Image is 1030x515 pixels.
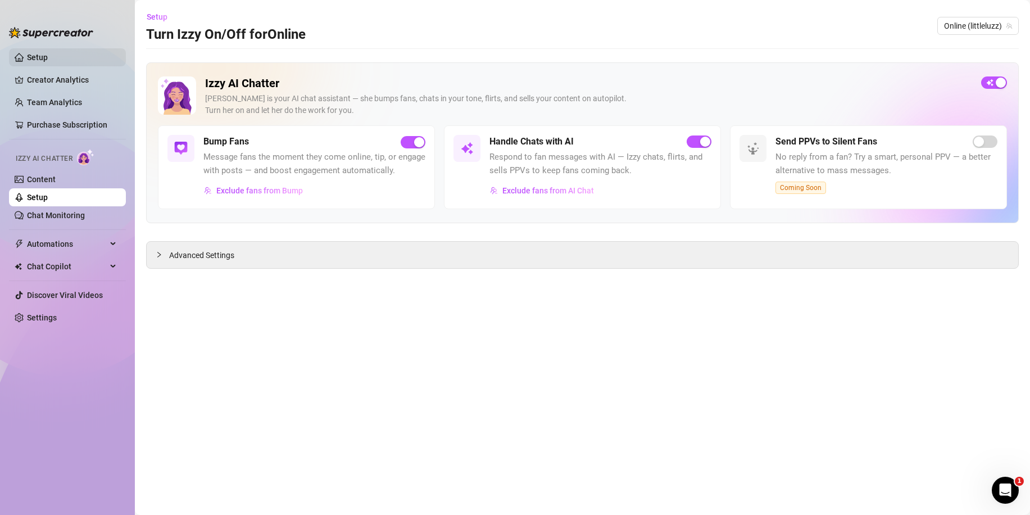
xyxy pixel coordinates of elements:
[775,151,997,177] span: No reply from a fan? Try a smart, personal PPV — a better alternative to mass messages.
[146,8,176,26] button: Setup
[15,263,22,270] img: Chat Copilot
[489,182,595,200] button: Exclude fans from AI Chat
[77,149,94,165] img: AI Chatter
[205,76,972,91] h2: Izzy AI Chatter
[27,313,57,322] a: Settings
[27,211,85,220] a: Chat Monitoring
[775,135,877,148] h5: Send PPVs to Silent Fans
[15,240,24,249] span: thunderbolt
[156,251,162,258] span: collapsed
[992,477,1019,504] iframe: Intercom live chat
[216,186,303,195] span: Exclude fans from Bump
[27,53,48,62] a: Setup
[944,17,1012,34] span: Online (littleluzz)
[775,182,826,194] span: Coming Soon
[27,116,117,134] a: Purchase Subscription
[169,249,234,261] span: Advanced Settings
[27,235,107,253] span: Automations
[489,151,711,177] span: Respond to fan messages with AI — Izzy chats, flirts, and sells PPVs to keep fans coming back.
[460,142,474,155] img: svg%3e
[174,142,188,155] img: svg%3e
[146,26,306,44] h3: Turn Izzy On/Off for Online
[489,135,574,148] h5: Handle Chats with AI
[204,187,212,195] img: svg%3e
[27,71,117,89] a: Creator Analytics
[1006,22,1013,29] span: team
[203,182,303,200] button: Exclude fans from Bump
[156,249,169,261] div: collapsed
[205,93,972,116] div: [PERSON_NAME] is your AI chat assistant — she bumps fans, chats in your tone, flirts, and sells y...
[27,193,48,202] a: Setup
[1015,477,1024,486] span: 1
[147,12,167,21] span: Setup
[27,98,82,107] a: Team Analytics
[27,257,107,275] span: Chat Copilot
[158,76,196,115] img: Izzy AI Chatter
[27,175,56,184] a: Content
[203,151,425,177] span: Message fans the moment they come online, tip, or engage with posts — and boost engagement automa...
[502,186,594,195] span: Exclude fans from AI Chat
[490,187,498,195] img: svg%3e
[9,27,93,38] img: logo-BBDzfeDw.svg
[203,135,249,148] h5: Bump Fans
[27,291,103,300] a: Discover Viral Videos
[16,153,72,164] span: Izzy AI Chatter
[746,142,760,155] img: svg%3e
